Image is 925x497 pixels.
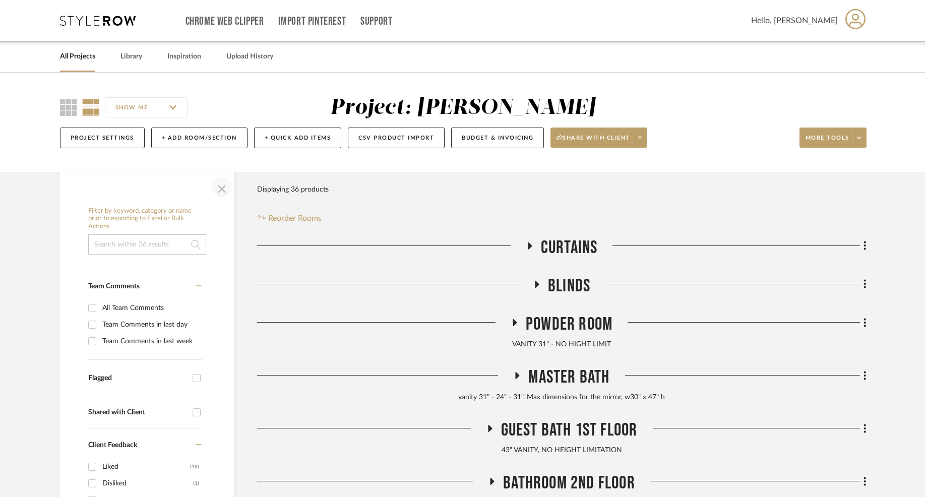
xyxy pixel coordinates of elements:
[102,300,199,316] div: All Team Comments
[120,50,142,64] a: Library
[88,234,206,255] input: Search within 36 results
[193,475,199,491] div: (1)
[254,128,342,148] button: + Quick Add Items
[88,442,137,449] span: Client Feedback
[88,374,188,383] div: Flagged
[257,445,867,456] div: 43" VANITY, NO HEIGHT LIMITATION
[557,134,630,149] span: Share with client
[268,212,322,224] span: Reorder Rooms
[190,459,199,475] div: (18)
[806,134,849,149] span: More tools
[257,179,329,200] div: Displaying 36 products
[102,475,193,491] div: Disliked
[526,314,612,335] span: Powder Room
[257,339,867,350] div: VANITY 31" - NO HIGHT LIMIT
[751,15,838,27] span: Hello, [PERSON_NAME]
[212,177,232,197] button: Close
[60,50,95,64] a: All Projects
[330,97,595,118] div: Project: [PERSON_NAME]
[186,17,264,26] a: Chrome Web Clipper
[88,207,206,231] h6: Filter by keyword, category or name prior to exporting to Excel or Bulk Actions
[799,128,867,148] button: More tools
[151,128,248,148] button: + Add Room/Section
[503,472,635,494] span: Bathroom 2nd Floor
[257,212,322,224] button: Reorder Rooms
[548,275,590,297] span: BLINDS
[102,459,190,475] div: Liked
[226,50,273,64] a: Upload History
[278,17,346,26] a: Import Pinterest
[257,392,867,403] div: vanity 31" - 24" - 31". Max dimensions for the mirror, w30" x 47" h
[102,317,199,333] div: Team Comments in last day
[88,408,188,417] div: Shared with Client
[102,333,199,349] div: Team Comments in last week
[360,17,392,26] a: Support
[88,283,140,290] span: Team Comments
[541,237,598,259] span: CURTAINS
[348,128,445,148] button: CSV Product Import
[451,128,544,148] button: Budget & Invoicing
[167,50,201,64] a: Inspiration
[550,128,647,148] button: Share with client
[60,128,145,148] button: Project Settings
[501,419,638,441] span: Guest Bath 1st floor
[528,366,609,388] span: Master Bath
